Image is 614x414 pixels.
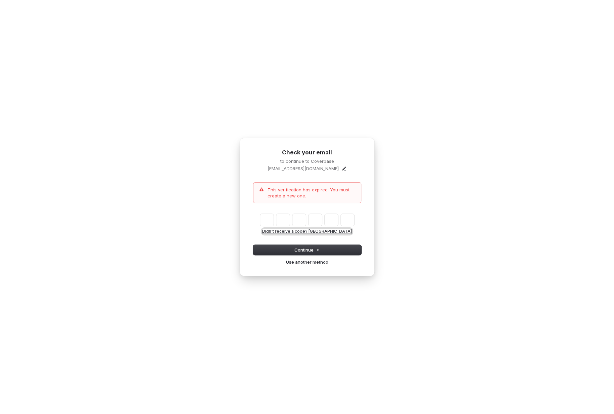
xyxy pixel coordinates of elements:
button: Continue [253,245,361,255]
p: to continue to Coverbase [253,158,361,164]
p: [EMAIL_ADDRESS][DOMAIN_NAME] [268,165,339,172]
h1: Check your email [253,149,361,157]
p: This verification has expired. You must create a new one. [268,187,356,199]
button: Didn't receive a code? [GEOGRAPHIC_DATA] [262,229,352,234]
a: Use another method [286,259,328,265]
input: Enter verification code [260,214,368,226]
button: Edit [341,166,347,171]
span: Continue [294,247,320,253]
